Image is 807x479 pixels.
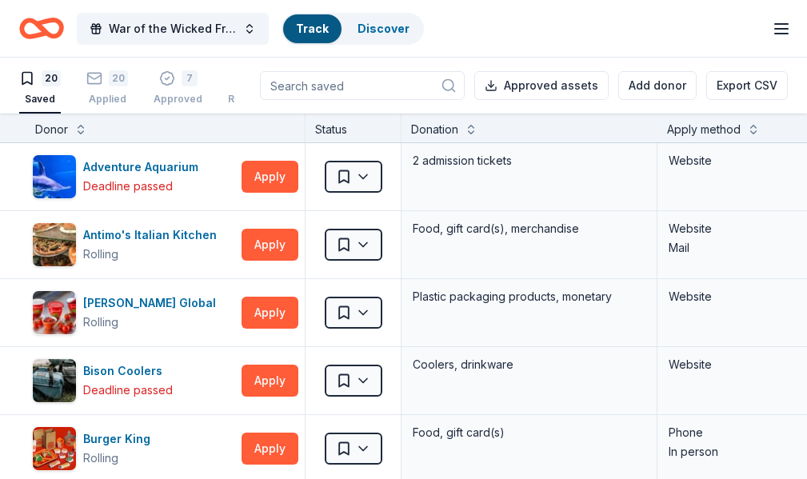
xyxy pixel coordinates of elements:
[83,449,118,468] div: Rolling
[296,22,329,35] a: Track
[19,93,61,106] div: Saved
[242,297,298,329] button: Apply
[32,290,235,335] button: Image for Berry Global[PERSON_NAME] GlobalRolling
[83,226,223,245] div: Antimo's Italian Kitchen
[109,70,128,86] div: 20
[86,64,128,114] button: 20Applied
[33,223,76,266] img: Image for Antimo's Italian Kitchen
[358,22,409,35] a: Discover
[42,70,61,86] div: 20
[83,381,173,400] div: Deadline passed
[32,222,235,267] button: Image for Antimo's Italian KitchenAntimo's Italian KitchenRolling
[83,293,222,313] div: [PERSON_NAME] Global
[411,120,458,139] div: Donation
[32,358,235,403] button: Image for Bison CoolersBison CoolersDeadline passed
[474,71,609,100] button: Approved assets
[109,19,237,38] span: War of the Wicked Friendly 10uC
[77,13,269,45] button: War of the Wicked Friendly 10uC
[411,285,647,308] div: Plastic packaging products, monetary
[35,120,68,139] div: Donor
[33,291,76,334] img: Image for Berry Global
[242,161,298,193] button: Apply
[411,421,647,444] div: Food, gift card(s)
[411,150,647,172] div: 2 admission tickets
[83,361,173,381] div: Bison Coolers
[83,245,118,264] div: Rolling
[411,353,647,376] div: Coolers, drinkware
[228,64,274,114] button: Received
[33,427,76,470] img: Image for Burger King
[33,359,76,402] img: Image for Bison Coolers
[83,177,173,196] div: Deadline passed
[260,71,465,100] input: Search saved
[32,426,235,471] button: Image for Burger KingBurger KingRolling
[182,70,198,86] div: 7
[242,365,298,397] button: Apply
[83,429,157,449] div: Burger King
[154,93,202,106] div: Approved
[33,155,76,198] img: Image for Adventure Aquarium
[228,93,274,106] div: Received
[282,13,424,45] button: TrackDiscover
[32,154,235,199] button: Image for Adventure Aquarium Adventure AquariumDeadline passed
[706,71,788,100] button: Export CSV
[83,158,205,177] div: Adventure Aquarium
[411,218,647,240] div: Food, gift card(s), merchandise
[618,71,697,100] button: Add donor
[242,229,298,261] button: Apply
[667,120,741,139] div: Apply method
[154,64,202,114] button: 7Approved
[86,93,128,106] div: Applied
[19,10,64,47] a: Home
[19,64,61,114] button: 20Saved
[306,114,402,142] div: Status
[242,433,298,465] button: Apply
[83,313,118,332] div: Rolling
